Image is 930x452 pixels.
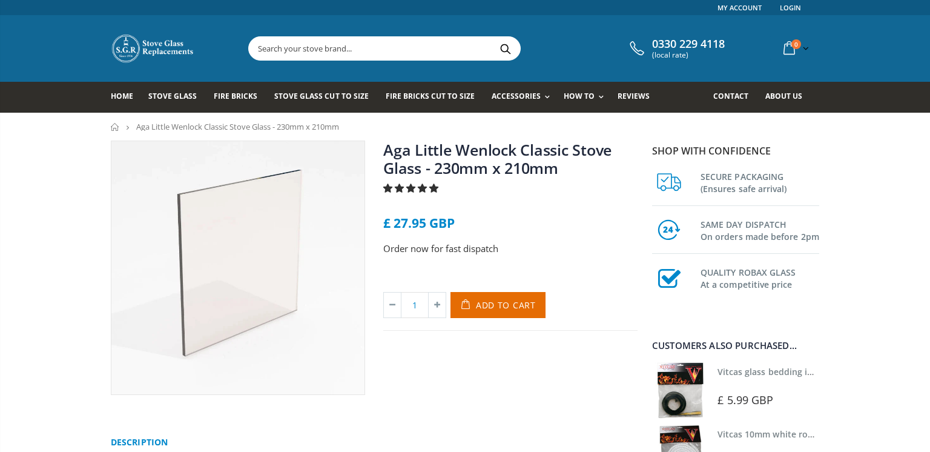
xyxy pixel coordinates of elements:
[652,362,708,419] img: Vitcas stove glass bedding in tape
[476,299,536,311] span: Add to Cart
[765,91,802,101] span: About us
[383,242,638,256] p: Order now for fast dispatch
[148,91,197,101] span: Stove Glass
[652,51,725,59] span: (local rate)
[765,82,811,113] a: About us
[148,82,206,113] a: Stove Glass
[618,91,650,101] span: Reviews
[713,91,748,101] span: Contact
[214,82,266,113] a: Fire Bricks
[492,91,541,101] span: Accessories
[701,216,819,243] h3: SAME DAY DISPATCH On orders made before 2pm
[450,292,546,318] button: Add to Cart
[383,214,455,231] span: £ 27.95 GBP
[492,37,519,60] button: Search
[274,82,377,113] a: Stove Glass Cut To Size
[713,82,757,113] a: Contact
[652,144,819,158] p: Shop with confidence
[111,141,364,394] img: squarestoveglass_ff07cf1c-61f7-4b97-9b10-90badfc0c5b4_800x_crop_center.webp
[492,82,556,113] a: Accessories
[701,264,819,291] h3: QUALITY ROBAX GLASS At a competitive price
[618,82,659,113] a: Reviews
[111,123,120,131] a: Home
[386,82,484,113] a: Fire Bricks Cut To Size
[779,36,811,60] a: 0
[214,91,257,101] span: Fire Bricks
[564,91,595,101] span: How To
[652,341,819,350] div: Customers also purchased...
[136,121,339,132] span: Aga Little Wenlock Classic Stove Glass - 230mm x 210mm
[564,82,610,113] a: How To
[717,393,773,407] span: £ 5.99 GBP
[111,33,196,64] img: Stove Glass Replacement
[627,38,725,59] a: 0330 229 4118 (local rate)
[383,182,441,194] span: 4.90 stars
[111,82,142,113] a: Home
[111,91,133,101] span: Home
[386,91,475,101] span: Fire Bricks Cut To Size
[249,37,656,60] input: Search your stove brand...
[791,39,801,49] span: 0
[652,38,725,51] span: 0330 229 4118
[274,91,368,101] span: Stove Glass Cut To Size
[383,139,612,178] a: Aga Little Wenlock Classic Stove Glass - 230mm x 210mm
[701,168,819,195] h3: SECURE PACKAGING (Ensures safe arrival)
